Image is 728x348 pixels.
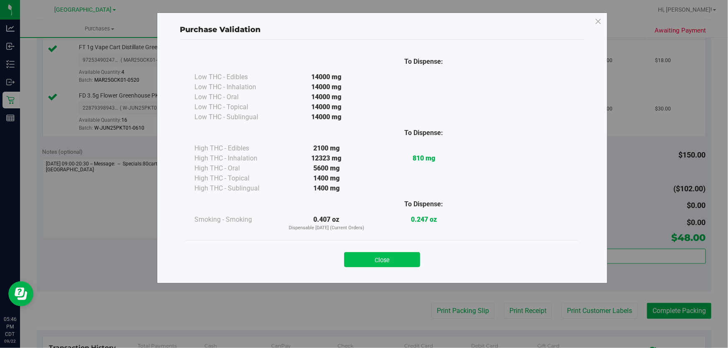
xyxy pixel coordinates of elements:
[278,183,375,193] div: 1400 mg
[375,57,472,67] div: To Dispense:
[194,92,278,102] div: Low THC - Oral
[278,92,375,102] div: 14000 mg
[278,225,375,232] p: Dispensable [DATE] (Current Orders)
[278,163,375,173] div: 5600 mg
[194,82,278,92] div: Low THC - Inhalation
[411,215,437,223] strong: 0.247 oz
[180,25,261,34] span: Purchase Validation
[278,173,375,183] div: 1400 mg
[278,153,375,163] div: 12323 mg
[194,72,278,82] div: Low THC - Edibles
[413,154,435,162] strong: 810 mg
[194,112,278,122] div: Low THC - Sublingual
[194,173,278,183] div: High THC - Topical
[278,102,375,112] div: 14000 mg
[194,153,278,163] div: High THC - Inhalation
[344,252,420,267] button: Close
[194,215,278,225] div: Smoking - Smoking
[194,163,278,173] div: High THC - Oral
[278,215,375,232] div: 0.407 oz
[278,82,375,92] div: 14000 mg
[8,281,33,306] iframe: Resource center
[278,112,375,122] div: 14000 mg
[278,72,375,82] div: 14000 mg
[375,199,472,209] div: To Dispense:
[278,143,375,153] div: 2100 mg
[375,128,472,138] div: To Dispense:
[194,143,278,153] div: High THC - Edibles
[194,183,278,193] div: High THC - Sublingual
[194,102,278,112] div: Low THC - Topical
